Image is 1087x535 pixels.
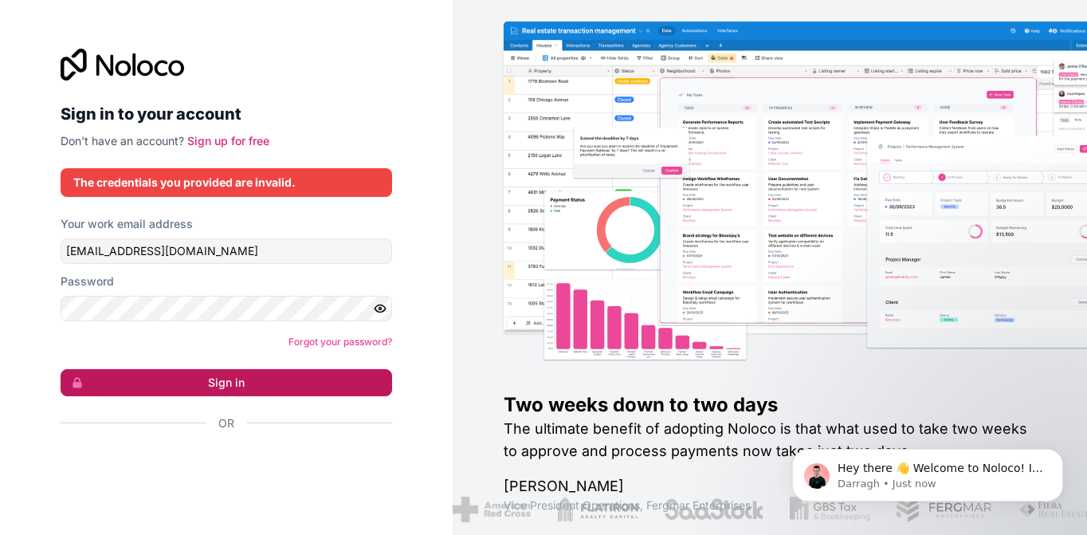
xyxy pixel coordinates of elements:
h2: Sign in to your account [61,100,392,128]
input: Email address [61,238,392,264]
h1: Vice President Operations , Fergmar Enterprises [504,498,1036,513]
iframe: زر تسجيل الدخول باستخدام حساب Google [53,449,387,484]
h1: [PERSON_NAME] [504,475,1036,498]
span: Or [218,415,234,431]
h2: The ultimate benefit of adopting Noloco is that what used to take two weeks to approve and proces... [504,418,1036,462]
h1: Two weeks down to two days [504,392,1036,418]
iframe: Intercom notifications message [768,415,1087,527]
label: Your work email address [61,216,193,232]
div: The credentials you provided are invalid. [73,175,379,191]
input: Password [61,296,392,321]
span: Don't have an account? [61,134,184,148]
button: Sign in [61,369,392,396]
img: /assets/american-red-cross-BAupjrZR.png [409,497,486,522]
a: Forgot your password? [288,336,392,348]
label: Password [61,273,114,289]
a: Sign up for free [187,134,269,148]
